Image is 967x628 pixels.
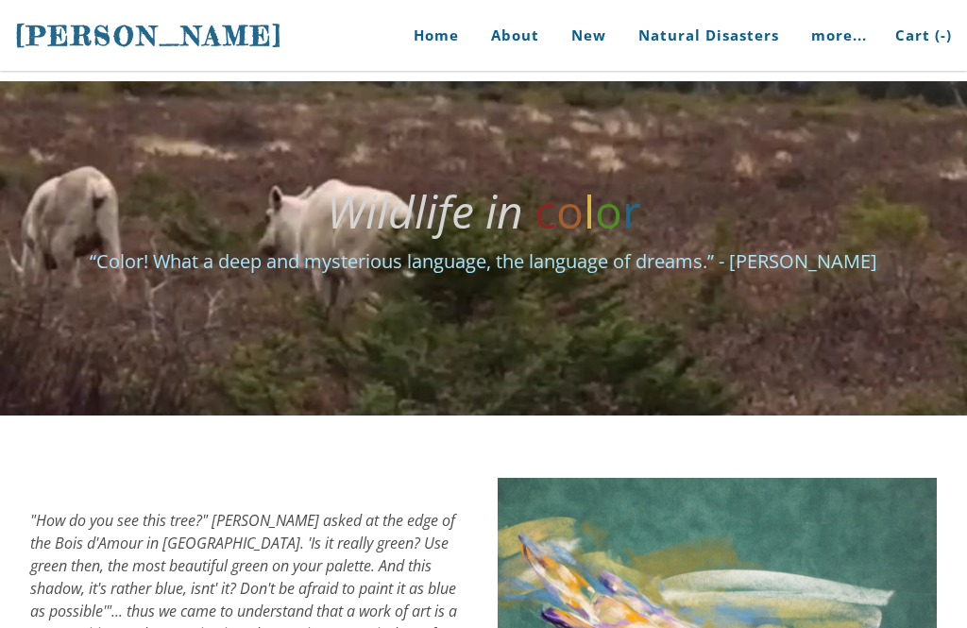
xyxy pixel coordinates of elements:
[327,180,523,242] em: Wildlife in
[15,18,283,54] a: [PERSON_NAME]
[622,180,641,242] font: r
[534,180,556,242] font: c
[595,180,622,242] font: o
[30,247,937,276] div: ​“Color! What a deep and mysterious language, the language of dreams.” - [PERSON_NAME]
[15,20,283,52] span: [PERSON_NAME]
[941,25,946,44] span: -
[584,180,595,242] font: l
[556,180,584,242] font: o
